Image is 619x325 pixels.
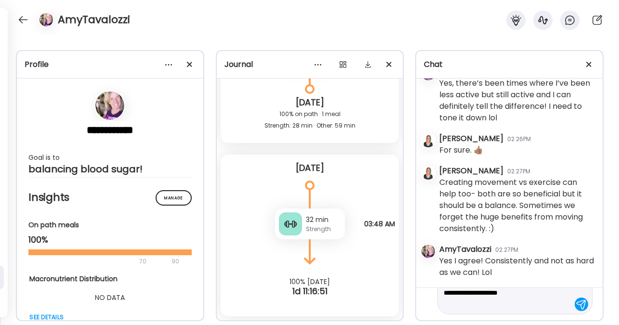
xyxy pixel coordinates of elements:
div: 100% on path · 1 meal Strength: 28 min · Other: 59 min [228,108,392,131]
div: Creating movement vs exercise can help too- both are so beneficial but it should be a balance. So... [439,177,595,234]
div: [PERSON_NAME] [439,133,503,144]
div: 70 [28,256,169,267]
div: [DATE] [228,97,392,108]
h4: AmyTavalozzi [58,12,130,27]
div: [DATE] [228,162,392,174]
div: Chat [424,59,595,70]
div: 02:27PM [507,167,530,176]
div: For sure. 👍🏽 [439,144,483,156]
span: 03:48 AM [364,220,395,228]
div: Profile [25,59,196,70]
div: AmyTavalozzi [439,244,491,255]
div: NO DATA [29,292,190,303]
div: balancing blood sugar! [28,163,192,175]
div: Journal [224,59,395,70]
div: 90 [171,256,180,267]
div: On path meals [28,220,192,230]
div: 1d 11:16:51 [217,286,403,297]
div: Macronutrient Distribution [29,274,190,284]
div: Strength [306,225,341,234]
img: avatars%2FgqR1SDnW9VVi3Upy54wxYxxnK7x1 [40,13,53,26]
img: avatars%2FRVeVBoY4G9O2578DitMsgSKHquL2 [421,166,435,180]
div: 100% [28,234,192,246]
div: Goal is to [28,152,192,163]
div: [PERSON_NAME] [439,165,503,177]
div: 02:27PM [495,246,518,254]
div: 100% [DATE] [217,278,403,286]
img: avatars%2FgqR1SDnW9VVi3Upy54wxYxxnK7x1 [95,91,124,120]
div: 02:26PM [507,135,531,143]
div: Yes I agree! Consistently and not as hard as we can! Lol [439,255,595,278]
img: avatars%2FRVeVBoY4G9O2578DitMsgSKHquL2 [421,134,435,147]
img: avatars%2FgqR1SDnW9VVi3Upy54wxYxxnK7x1 [421,245,435,258]
div: Manage [156,190,192,206]
div: Yes, there’s been times where I’ve been less active but still active and I can definitely tell th... [439,78,595,124]
div: 32 min [306,215,341,225]
h2: Insights [28,190,192,205]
